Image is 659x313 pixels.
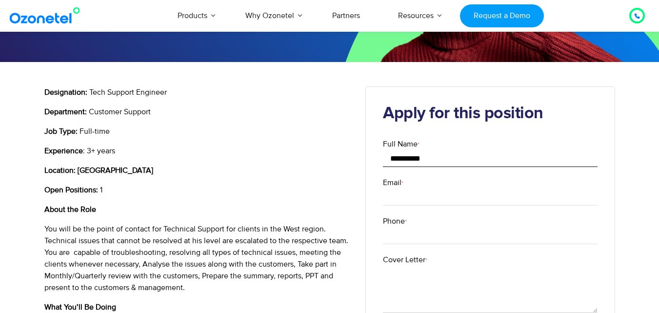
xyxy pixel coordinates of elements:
[87,146,115,156] span: 3+ years
[383,177,598,188] label: Email
[44,205,96,214] b: About the Role
[383,215,598,227] label: Phone
[383,104,598,124] h2: Apply for this position
[383,254,598,266] label: Cover Letter
[44,185,98,195] b: Open Positions:
[44,166,153,175] b: Location: [GEOGRAPHIC_DATA]
[383,138,598,150] label: Full Name
[460,4,543,27] a: Request a Demo
[44,146,83,156] b: Experience
[83,146,85,156] span: :
[89,87,167,97] span: Tech Support Engineer
[44,107,87,117] b: Department:
[80,126,110,136] span: Full-time
[76,126,78,136] b: :
[44,224,348,292] span: You will be the point of contact for Technical Support for clients in the West region. Technical ...
[89,107,151,117] span: Customer Support
[44,302,116,312] b: What You’ll Be Doing
[100,185,102,195] span: 1
[44,126,76,136] b: Job Type
[44,87,87,97] b: Designation:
